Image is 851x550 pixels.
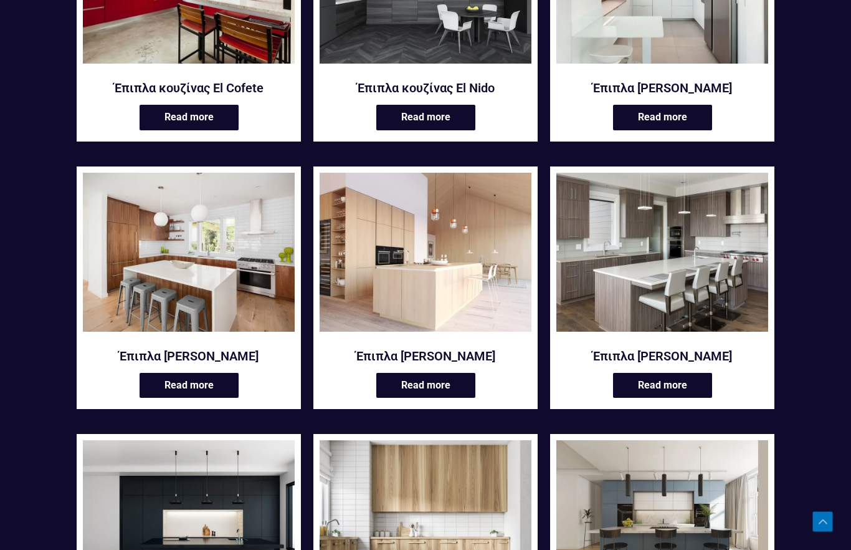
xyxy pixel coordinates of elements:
a: Έπιπλα κουζίνας El Nido [320,80,531,96]
a: Read more about “Έπιπλα κουζίνας El Cofete” [140,105,239,130]
a: Έπιπλα κουζίνας El Cofete [83,80,295,96]
a: Έπιπλα [PERSON_NAME] [556,348,768,364]
a: Έπιπλα [PERSON_NAME] [320,348,531,364]
a: Read more about “Έπιπλα κουζίνας Hoddevik” [613,105,712,130]
a: Read more about “Έπιπλα κουζίνας Kai” [376,373,475,398]
a: Έπιπλα κουζίνας Ipanema [83,173,295,340]
a: Έπιπλα κουζίνας Kondoi [556,173,768,340]
a: Έπιπλα [PERSON_NAME] [83,348,295,364]
a: Read more about “Έπιπλα κουζίνας El Nido” [376,105,475,130]
a: Read more about “Έπιπλα κουζίνας Ipanema” [140,373,239,398]
a: Έπιπλα κουζίνας Kai [320,173,531,340]
a: Read more about “Έπιπλα κουζίνας Kondoi” [613,373,712,398]
a: Έπιπλα [PERSON_NAME] [556,80,768,96]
